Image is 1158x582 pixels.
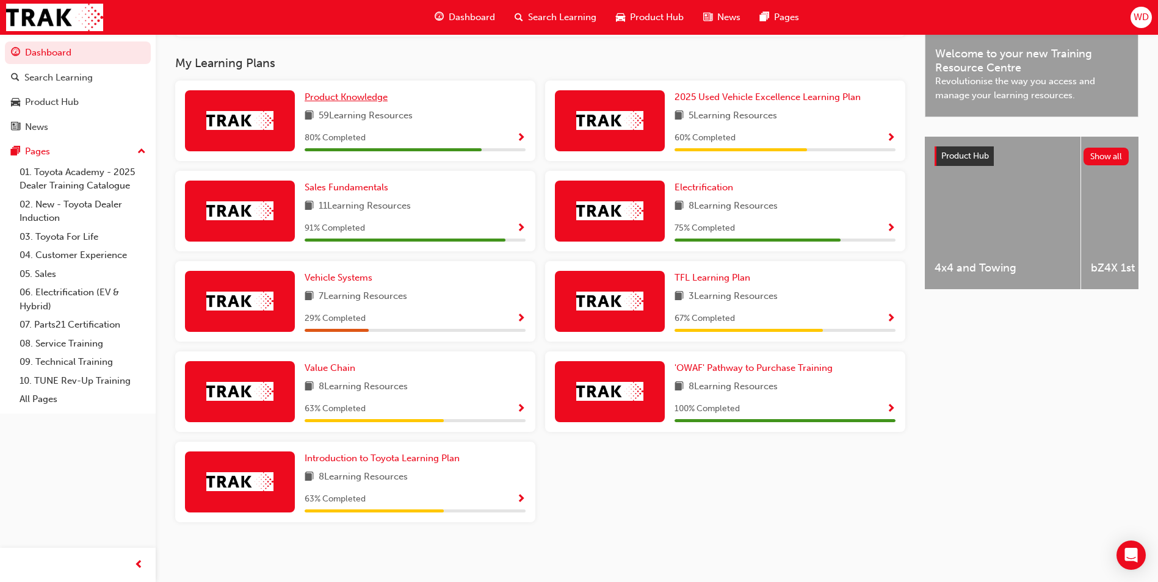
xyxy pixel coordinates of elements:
span: book-icon [305,289,314,304]
span: book-icon [675,109,684,124]
span: car-icon [11,97,20,108]
img: Trak [206,382,273,401]
a: car-iconProduct Hub [606,5,693,30]
span: 2025 Used Vehicle Excellence Learning Plan [675,92,861,102]
div: Open Intercom Messenger [1116,541,1146,570]
span: search-icon [515,10,523,25]
span: WD [1134,10,1149,24]
span: book-icon [305,109,314,124]
span: search-icon [11,73,20,84]
a: Product HubShow all [935,146,1129,166]
span: Show Progress [516,223,526,234]
button: Show Progress [886,131,896,146]
button: Show Progress [886,311,896,326]
span: Show Progress [516,404,526,415]
a: Value Chain [305,361,360,375]
span: pages-icon [11,146,20,157]
span: 5 Learning Resources [689,109,777,124]
span: 4x4 and Towing [935,261,1071,275]
a: 10. TUNE Rev-Up Training [15,372,151,390]
span: Value Chain [305,362,355,373]
span: up-icon [137,144,146,160]
div: Product Hub [25,95,79,109]
span: Vehicle Systems [305,272,372,283]
span: Welcome to your new Training Resource Centre [935,47,1128,74]
span: 63 % Completed [305,492,366,506]
a: Electrification [675,181,738,195]
button: Show Progress [516,401,526,417]
img: Trak [206,292,273,311]
span: 8 Learning Resources [689,199,778,214]
a: Search Learning [5,66,151,89]
span: Show Progress [886,404,896,415]
button: Show all [1084,148,1129,165]
a: 09. Technical Training [15,353,151,372]
span: 60 % Completed [675,131,736,145]
a: Sales Fundamentals [305,181,393,195]
a: TFL Learning Plan [675,271,755,285]
img: Trak [6,4,103,31]
span: news-icon [703,10,712,25]
span: guage-icon [435,10,444,25]
a: Product Hub [5,91,151,113]
span: Show Progress [516,494,526,505]
div: Search Learning [24,71,93,85]
span: 8 Learning Resources [319,379,408,395]
span: Sales Fundamentals [305,182,388,193]
a: Vehicle Systems [305,271,377,285]
a: 04. Customer Experience [15,246,151,265]
button: Show Progress [516,492,526,507]
a: 02. New - Toyota Dealer Induction [15,195,151,228]
button: WD [1131,7,1152,28]
button: Show Progress [886,401,896,417]
span: Show Progress [886,314,896,325]
img: Trak [206,111,273,130]
button: Pages [5,140,151,163]
span: 91 % Completed [305,221,365,235]
span: prev-icon [134,558,143,573]
img: Trak [206,201,273,220]
span: guage-icon [11,48,20,59]
span: 11 Learning Resources [319,199,411,214]
a: 08. Service Training [15,334,151,353]
span: book-icon [305,379,314,395]
a: 01. Toyota Academy - 2025 Dealer Training Catalogue [15,163,151,195]
span: 7 Learning Resources [319,289,407,304]
div: Pages [25,145,50,159]
span: Product Hub [630,10,684,24]
span: Pages [774,10,799,24]
span: book-icon [305,199,314,214]
a: News [5,116,151,138]
a: news-iconNews [693,5,750,30]
a: 2025 Used Vehicle Excellence Learning Plan [675,90,866,104]
span: 3 Learning Resources [689,289,778,304]
span: 80 % Completed [305,131,366,145]
span: Dashboard [449,10,495,24]
a: 06. Electrification (EV & Hybrid) [15,283,151,315]
span: book-icon [675,289,684,304]
a: 05. Sales [15,265,151,284]
span: 29 % Completed [305,312,366,326]
button: Show Progress [886,221,896,236]
span: news-icon [11,122,20,133]
a: 03. Toyota For Life [15,228,151,246]
img: Trak [576,111,643,130]
a: pages-iconPages [750,5,809,30]
button: DashboardSearch LearningProduct HubNews [5,39,151,140]
a: 4x4 and Towing [925,137,1080,289]
img: Trak [576,292,643,311]
a: 07. Parts21 Certification [15,315,151,334]
span: book-icon [305,470,314,485]
span: 8 Learning Resources [689,379,778,395]
span: Show Progress [886,223,896,234]
span: 67 % Completed [675,312,735,326]
a: guage-iconDashboard [425,5,505,30]
a: Product Knowledge [305,90,393,104]
span: pages-icon [760,10,769,25]
span: Show Progress [886,133,896,144]
span: TFL Learning Plan [675,272,750,283]
span: 75 % Completed [675,221,735,235]
a: Dashboard [5,41,151,64]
